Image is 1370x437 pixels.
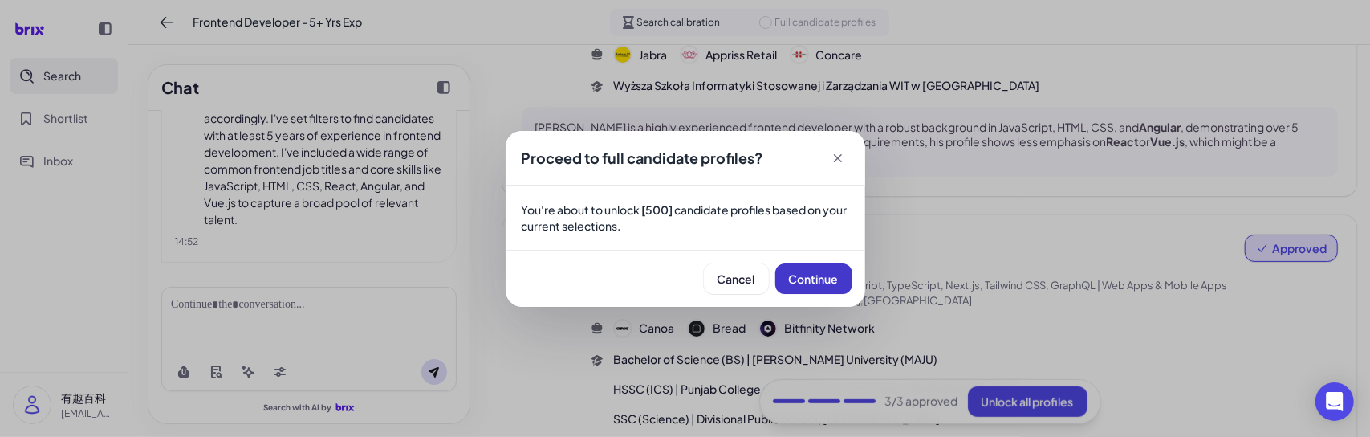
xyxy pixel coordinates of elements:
[789,272,839,286] span: Continue
[775,263,852,294] button: Continue
[522,202,849,234] p: You're about to unlock candidate profiles based on your current selections.
[704,263,769,294] button: Cancel
[718,272,755,286] span: Cancel
[522,149,764,167] span: Proceed to full candidate profiles?
[1315,382,1354,421] div: Open Intercom Messenger
[642,202,673,217] strong: [500]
